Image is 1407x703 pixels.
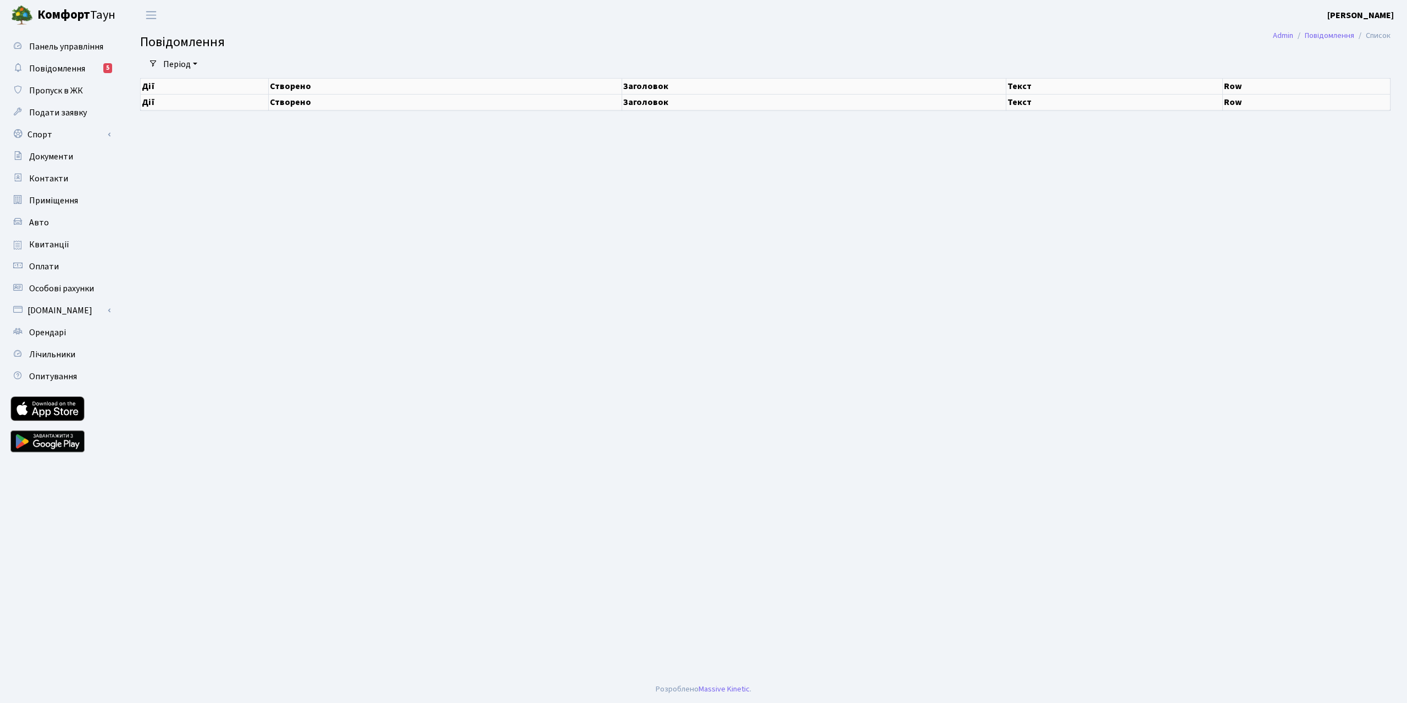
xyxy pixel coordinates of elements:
a: Оплати [5,256,115,278]
th: Текст [1006,94,1222,110]
a: Особові рахунки [5,278,115,300]
span: Приміщення [29,195,78,207]
span: Квитанції [29,239,69,251]
span: Таун [37,6,115,25]
th: Row [1222,94,1390,110]
a: Контакти [5,168,115,190]
span: Лічильники [29,348,75,361]
img: logo.png [11,4,33,26]
a: Авто [5,212,115,234]
a: Повідомлення [1305,30,1354,41]
a: Приміщення [5,190,115,212]
a: Повідомлення5 [5,58,115,80]
button: Переключити навігацію [137,6,165,24]
span: Панель управління [29,41,103,53]
li: Список [1354,30,1391,42]
a: Період [159,55,202,74]
th: Заголовок [622,94,1006,110]
span: Повідомлення [29,63,85,75]
a: Пропуск в ЖК [5,80,115,102]
a: Massive Kinetic [699,683,750,695]
b: [PERSON_NAME] [1327,9,1394,21]
span: Контакти [29,173,68,185]
span: Оплати [29,261,59,273]
th: Дії [141,94,269,110]
a: Опитування [5,366,115,388]
span: Повідомлення [140,32,225,52]
a: Квитанції [5,234,115,256]
b: Комфорт [37,6,90,24]
a: Подати заявку [5,102,115,124]
a: Документи [5,146,115,168]
span: Пропуск в ЖК [29,85,83,97]
nav: breadcrumb [1256,24,1407,47]
a: [DOMAIN_NAME] [5,300,115,322]
th: Дії [141,78,269,94]
a: Лічильники [5,344,115,366]
div: Розроблено . [656,683,751,695]
span: Особові рахунки [29,283,94,295]
th: Текст [1006,78,1222,94]
th: Створено [269,78,622,94]
span: Авто [29,217,49,229]
a: Орендарі [5,322,115,344]
th: Row [1222,78,1390,94]
th: Заголовок [622,78,1006,94]
span: Орендарі [29,326,66,339]
a: [PERSON_NAME] [1327,9,1394,22]
span: Подати заявку [29,107,87,119]
a: Панель управління [5,36,115,58]
span: Опитування [29,370,77,383]
a: Спорт [5,124,115,146]
th: Створено [269,94,622,110]
span: Документи [29,151,73,163]
div: 5 [103,63,112,73]
a: Admin [1273,30,1293,41]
